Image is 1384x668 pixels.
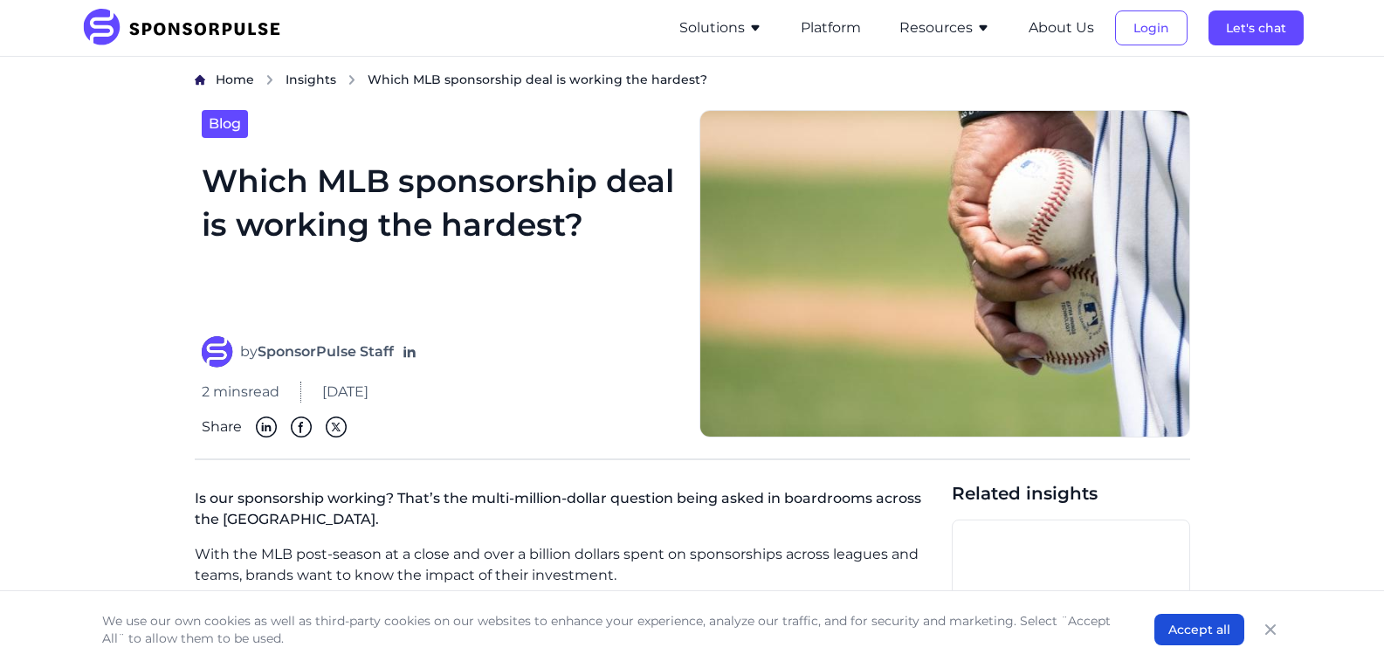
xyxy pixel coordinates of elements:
button: Let's chat [1208,10,1304,45]
button: Resources [899,17,990,38]
button: Login [1115,10,1188,45]
a: Login [1115,20,1188,36]
img: SponsorPulse [81,9,293,47]
span: Related insights [952,481,1190,506]
span: Which MLB sponsorship deal is working the hardest? [368,71,707,88]
h1: Which MLB sponsorship deal is working the hardest? [202,159,678,316]
a: Follow on LinkedIn [401,343,418,361]
p: With the MLB post-season at a close and over a billion dollars spent on sponsorships across leagu... [195,544,938,586]
img: Twitter [326,417,347,437]
p: We use our own cookies as well as third-party cookies on our websites to enhance your experience,... [102,612,1119,647]
span: [DATE] [322,382,368,403]
img: MLB Sponsorship deals [699,110,1190,438]
button: Solutions [679,17,762,38]
p: Is our sponsorship working? That’s the multi-million-dollar question being asked in boardrooms ac... [195,481,938,544]
img: chevron right [347,74,357,86]
img: Facebook [291,417,312,437]
a: About Us [1029,20,1094,36]
strong: SponsorPulse Staff [258,343,394,360]
button: Platform [801,17,861,38]
a: Home [216,71,254,89]
span: Home [216,72,254,87]
span: Share [202,417,242,437]
button: Close [1258,617,1283,642]
img: Linkedin [256,417,277,437]
img: Home [195,74,205,86]
a: Platform [801,20,861,36]
button: Accept all [1154,614,1244,645]
a: Blog [202,110,248,138]
button: About Us [1029,17,1094,38]
span: 2 mins read [202,382,279,403]
span: by [240,341,394,362]
img: SponsorPulse Staff [202,336,233,368]
a: Let's chat [1208,20,1304,36]
span: Insights [286,72,336,87]
a: Insights [286,71,336,89]
img: chevron right [265,74,275,86]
